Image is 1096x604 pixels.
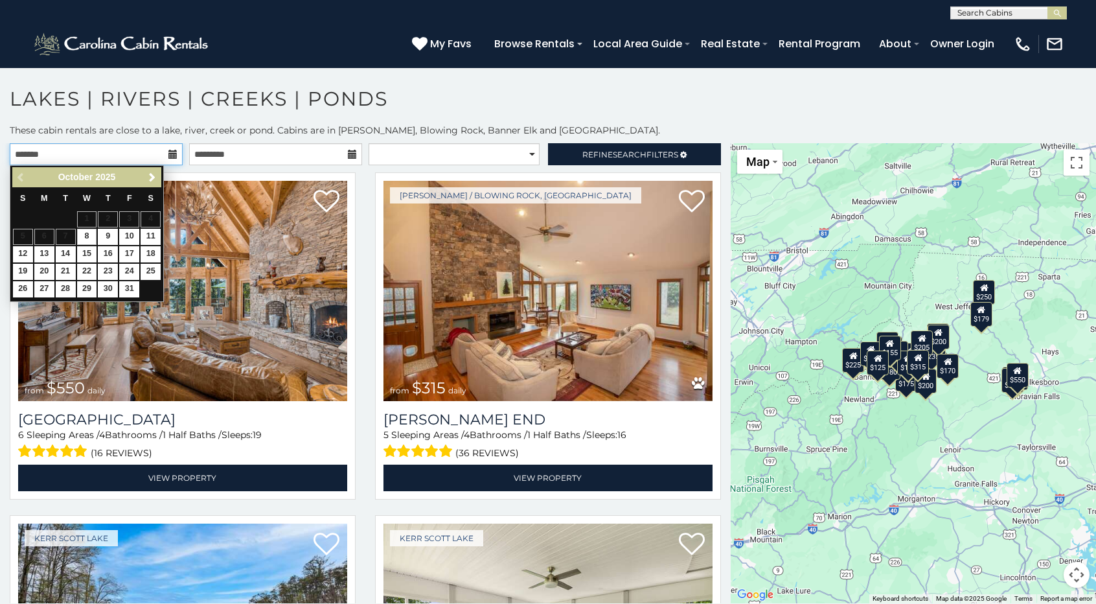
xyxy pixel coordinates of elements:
a: 11 [141,229,161,245]
button: Keyboard shortcuts [873,594,928,603]
a: Browse Rentals [488,32,581,55]
a: 27 [34,281,54,297]
span: (16 reviews) [91,445,152,461]
div: $170 [937,354,959,378]
a: 23 [98,264,118,280]
div: $180 [878,355,900,380]
a: Real Estate [694,32,766,55]
span: 4 [464,429,470,441]
span: (36 reviews) [455,445,519,461]
span: 16 [617,429,626,441]
span: 1 Half Baths / [527,429,586,441]
h3: Moss End [383,411,713,428]
span: Monday [41,194,48,203]
a: 8 [77,229,97,245]
a: My Favs [412,36,475,52]
span: Search [613,150,646,159]
a: View Property [18,465,347,491]
a: Rental Program [772,32,867,55]
div: $315 [907,350,929,375]
a: Add to favorites [314,531,339,559]
div: $200 [915,369,937,393]
a: 10 [119,229,139,245]
span: 2025 [95,172,115,182]
a: Lake Haven Lodge from $550 daily [18,181,347,401]
div: $235 [927,323,949,348]
img: Moss End [383,181,713,401]
a: [GEOGRAPHIC_DATA] [18,411,347,428]
img: Google [734,587,777,603]
a: Kerr Scott Lake [390,530,483,546]
a: Add to favorites [314,189,339,216]
a: 20 [34,264,54,280]
img: phone-regular-white.png [1014,35,1032,53]
a: 22 [77,264,97,280]
a: Owner Login [924,32,1001,55]
button: Change map style [737,150,782,174]
span: Saturday [148,194,154,203]
a: 26 [13,281,33,297]
img: White-1-2.png [32,31,212,57]
span: Map [746,155,770,168]
a: Kerr Scott Lake [25,530,118,546]
div: $200 [928,325,950,349]
a: View Property [383,465,713,491]
a: 17 [119,246,139,262]
div: $550 [1007,363,1029,388]
a: 18 [141,246,161,262]
a: [PERSON_NAME] End [383,411,713,428]
a: 24 [119,264,139,280]
button: Map camera controls [1064,562,1090,588]
a: 31 [119,281,139,297]
span: October [58,172,93,182]
img: Lake Haven Lodge [18,181,347,401]
span: Sunday [20,194,25,203]
span: from [25,386,44,395]
a: Next [144,169,160,185]
span: $550 [47,378,85,397]
a: 30 [98,281,118,297]
span: 4 [99,429,105,441]
div: $155 [879,336,901,360]
div: $175 [895,367,917,391]
a: 16 [98,246,118,262]
a: 29 [77,281,97,297]
span: Wednesday [83,194,91,203]
span: from [390,386,409,395]
a: Moss End from $315 daily [383,181,713,401]
a: [PERSON_NAME] / Blowing Rock, [GEOGRAPHIC_DATA] [390,187,641,203]
a: 13 [34,246,54,262]
a: Add to favorites [679,531,705,559]
span: My Favs [430,36,472,52]
span: Refine Filters [582,150,678,159]
a: 15 [77,246,97,262]
div: Sleeping Areas / Bathrooms / Sleeps: [383,428,713,461]
div: $235 [920,340,942,364]
a: 19 [13,264,33,280]
span: 19 [253,429,262,441]
a: 25 [141,264,161,280]
span: 1 Half Baths / [163,429,222,441]
div: $225 [842,348,864,373]
span: daily [448,386,466,395]
a: Local Area Guide [587,32,689,55]
a: About [873,32,918,55]
span: 5 [383,429,389,441]
div: $200 [860,342,882,366]
a: Open this area in Google Maps (opens a new window) [734,587,777,603]
div: $270 [1001,368,1023,393]
div: $179 [970,302,992,327]
span: Thursday [106,194,111,203]
span: Next [147,172,157,183]
a: Report a map error [1040,595,1092,602]
a: 21 [56,264,76,280]
a: 28 [56,281,76,297]
a: 9 [98,229,118,245]
div: $140 [897,351,919,375]
a: 14 [56,246,76,262]
span: 6 [18,429,24,441]
h3: Lake Haven Lodge [18,411,347,428]
button: Toggle fullscreen view [1064,150,1090,176]
div: $125 [867,351,889,375]
img: mail-regular-white.png [1045,35,1064,53]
